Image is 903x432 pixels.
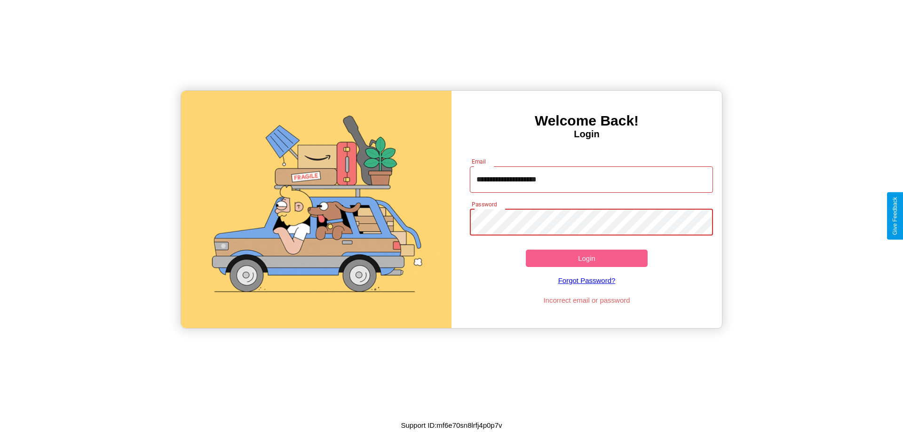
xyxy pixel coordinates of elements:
[526,250,648,267] button: Login
[892,197,898,235] div: Give Feedback
[451,113,722,129] h3: Welcome Back!
[465,267,709,294] a: Forgot Password?
[451,129,722,140] h4: Login
[181,91,451,328] img: gif
[401,419,502,432] p: Support ID: mf6e70sn8lrfj4p0p7v
[472,200,497,208] label: Password
[472,157,486,165] label: Email
[465,294,709,306] p: Incorrect email or password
